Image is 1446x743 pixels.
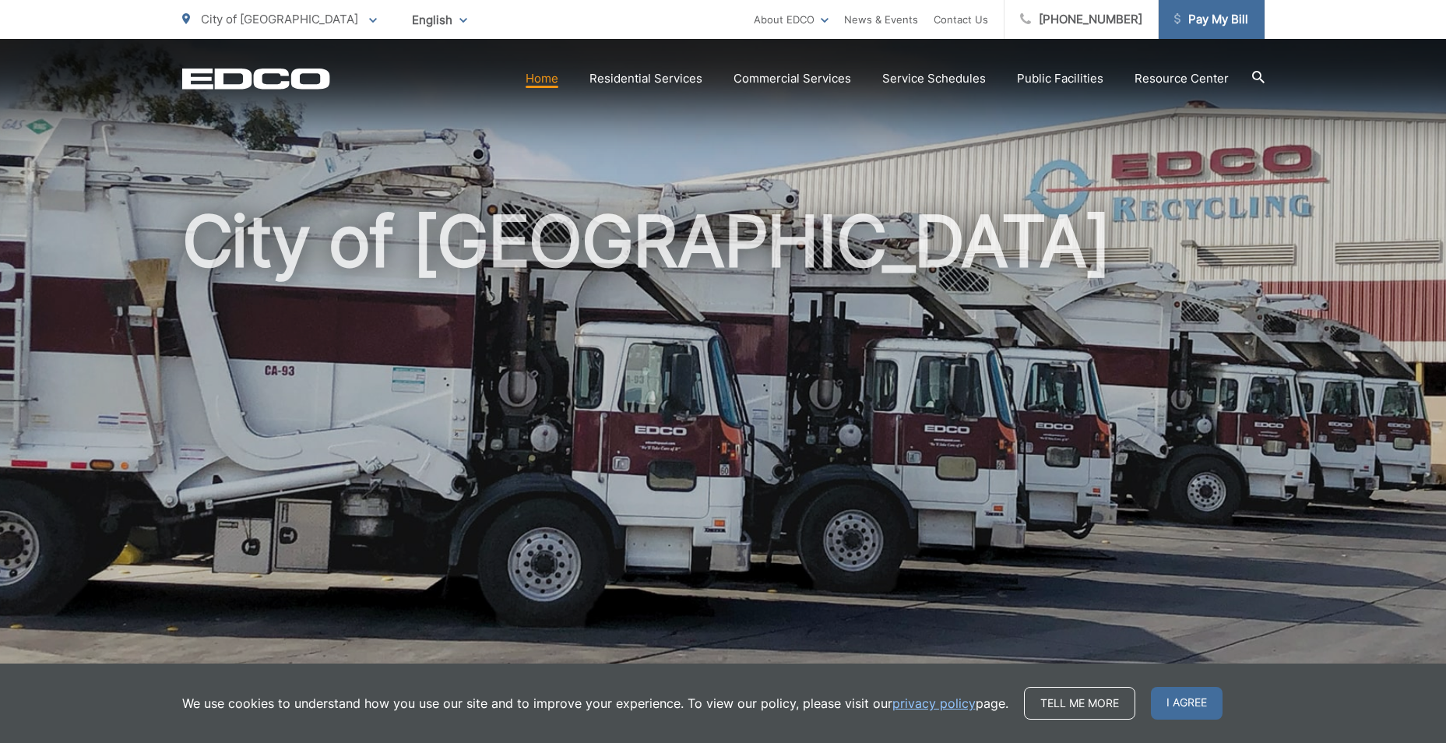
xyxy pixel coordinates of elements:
a: Residential Services [589,69,702,88]
span: City of [GEOGRAPHIC_DATA] [201,12,358,26]
a: Tell me more [1024,687,1135,720]
a: About EDCO [754,10,829,29]
h1: City of [GEOGRAPHIC_DATA] [182,202,1265,695]
a: Contact Us [934,10,988,29]
a: Home [526,69,558,88]
a: News & Events [844,10,918,29]
a: Commercial Services [734,69,851,88]
a: Resource Center [1135,69,1229,88]
a: Public Facilities [1017,69,1103,88]
p: We use cookies to understand how you use our site and to improve your experience. To view our pol... [182,694,1008,713]
span: I agree [1151,687,1223,720]
a: Service Schedules [882,69,986,88]
span: English [400,6,479,33]
a: privacy policy [892,694,976,713]
a: EDCD logo. Return to the homepage. [182,68,330,90]
span: Pay My Bill [1174,10,1248,29]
